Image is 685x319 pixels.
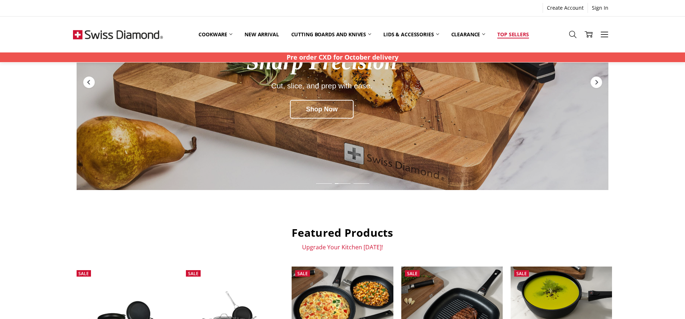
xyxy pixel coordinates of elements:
[78,271,89,277] span: Sale
[285,27,378,42] a: Cutting boards and knives
[333,179,352,188] div: Slide 2 of 6
[122,50,521,74] div: Sharp Precision
[82,76,95,89] div: Previous
[491,27,535,42] a: Top Sellers
[407,271,417,277] span: Sale
[290,100,354,119] div: Shop Now
[543,3,588,13] a: Create Account
[73,226,612,240] h2: Featured Products
[377,27,445,42] a: Lids & Accessories
[238,27,285,42] a: New arrival
[192,27,238,42] a: Cookware
[122,82,521,90] div: Cut, slice, and prep with ease.
[73,244,612,251] p: Upgrade Your Kitchen [DATE]!
[188,271,198,277] span: Sale
[287,53,398,61] strong: Pre order CXD for October delivery
[73,17,163,52] img: Free Shipping On Every Order
[588,3,612,13] a: Sign In
[315,179,333,188] div: Slide 1 of 6
[352,179,371,188] div: Slide 3 of 6
[445,27,492,42] a: Clearance
[297,271,308,277] span: Sale
[590,76,603,89] div: Next
[516,271,527,277] span: Sale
